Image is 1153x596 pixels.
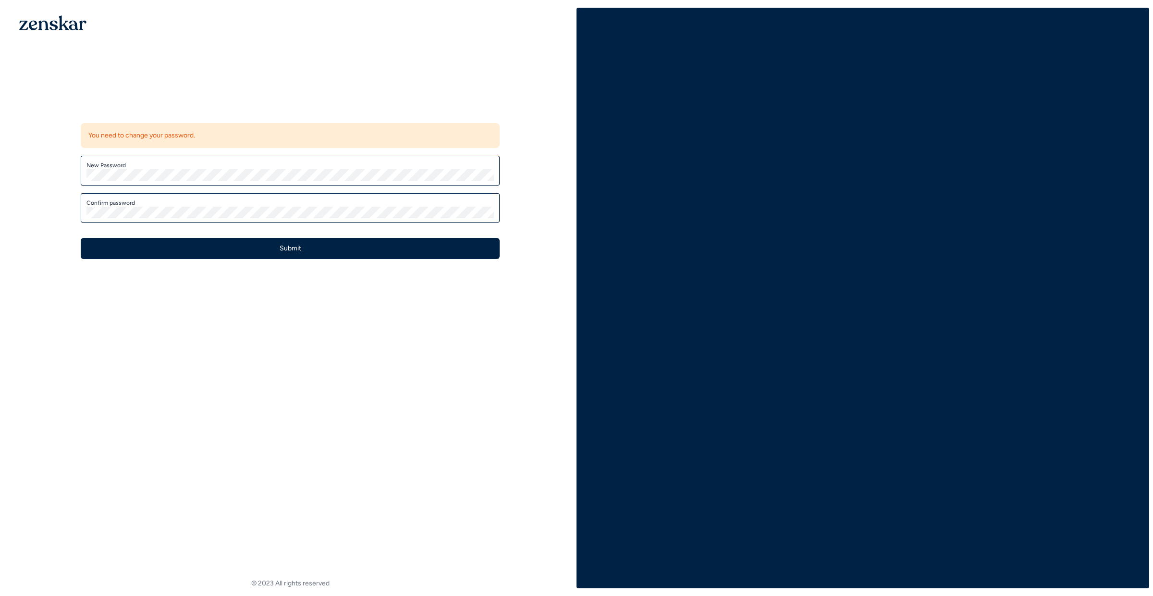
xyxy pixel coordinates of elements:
footer: © 2023 All rights reserved [4,579,576,588]
label: New Password [86,161,494,169]
label: Confirm password [86,199,494,207]
img: 1OGAJ2xQqyY4LXKgY66KYq0eOWRCkrZdAb3gUhuVAqdWPZE9SRJmCz+oDMSn4zDLXe31Ii730ItAGKgCKgCCgCikA4Av8PJUP... [19,15,86,30]
div: You need to change your password. [81,123,500,148]
button: Submit [81,238,500,259]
